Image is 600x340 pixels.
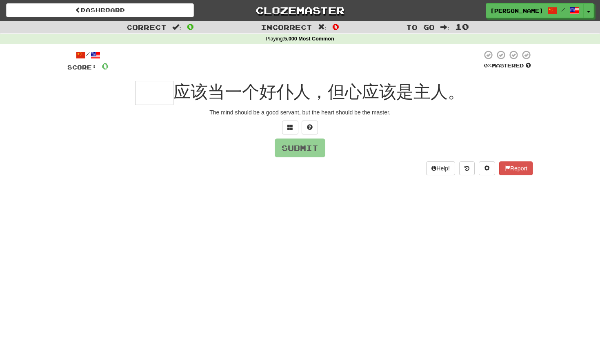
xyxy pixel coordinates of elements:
[302,121,318,134] button: Single letter hint - you only get 1 per sentence and score half the points! alt+h
[67,50,109,60] div: /
[275,139,325,157] button: Submit
[332,22,339,31] span: 0
[284,36,334,42] strong: 5,000 Most Common
[499,161,533,175] button: Report
[67,108,533,116] div: The mind should be a good servant, but the heart should be the master.
[561,7,565,12] span: /
[173,82,465,101] span: 应该当一个好仆人，但心应该是主人。
[282,121,298,134] button: Switch sentence to multiple choice alt+p
[206,3,394,18] a: Clozemaster
[127,23,167,31] span: Correct
[486,3,584,18] a: [PERSON_NAME] /
[406,23,435,31] span: To go
[426,161,455,175] button: Help!
[484,62,492,69] span: 0 %
[440,24,449,31] span: :
[67,64,97,71] span: Score:
[490,7,543,14] span: [PERSON_NAME]
[102,61,109,71] span: 0
[459,161,475,175] button: Round history (alt+y)
[187,22,194,31] span: 0
[455,22,469,31] span: 10
[6,3,194,17] a: Dashboard
[172,24,181,31] span: :
[318,24,327,31] span: :
[261,23,312,31] span: Incorrect
[482,62,533,69] div: Mastered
